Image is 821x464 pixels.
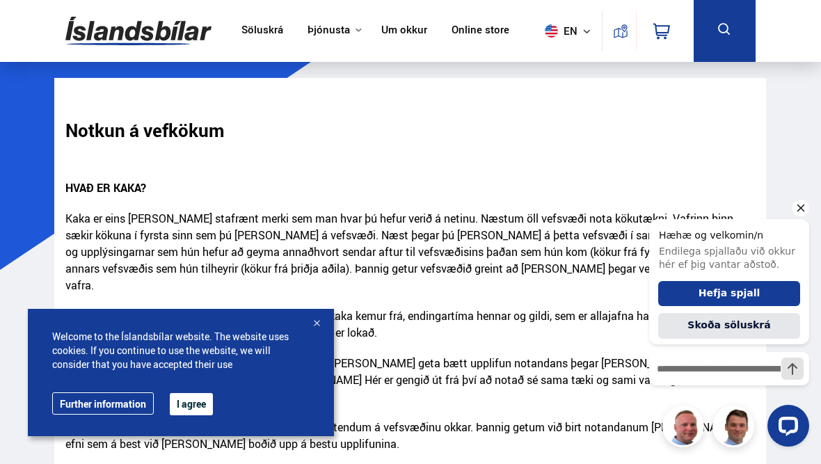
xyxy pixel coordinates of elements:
[545,24,558,38] img: svg+xml;base64,PHN2ZyB4bWxucz0iaHR0cDovL3d3dy53My5vcmcvMjAwMC9zdmciIHdpZHRoPSI1MTIiIGhlaWdodD0iNT...
[65,120,755,141] h3: Notkun á vefkökum
[52,330,310,371] span: Welcome to the Íslandsbílar website. The website uses cookies. If you continue to use the website...
[170,393,213,415] button: I agree
[52,392,154,415] a: Further information
[381,24,427,38] a: Um okkur
[539,10,602,51] button: en
[638,197,815,458] iframe: LiveChat chat widget
[65,210,755,307] p: Kaka er eins [PERSON_NAME] stafrænt merki sem man hvar þú hefur verið á netinu. Næstum öll vefsvæ...
[65,307,755,355] p: Kaka inniheldur yfirleitt heiti lénsins sem viðkomandi kaka kemur frá, endingartíma hennar og gil...
[241,24,283,38] a: Söluskrá
[452,24,509,38] a: Online store
[308,24,350,37] button: Þjónusta
[65,355,755,419] p: Sumar kökur eru mjög gagnlegar [PERSON_NAME] að [PERSON_NAME] geta bætt upplifun notandans þegar ...
[539,24,574,38] span: en
[65,8,212,54] img: G0Ugv5HjCgRt.svg
[65,180,146,195] strong: HVAÐ ER KAKA?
